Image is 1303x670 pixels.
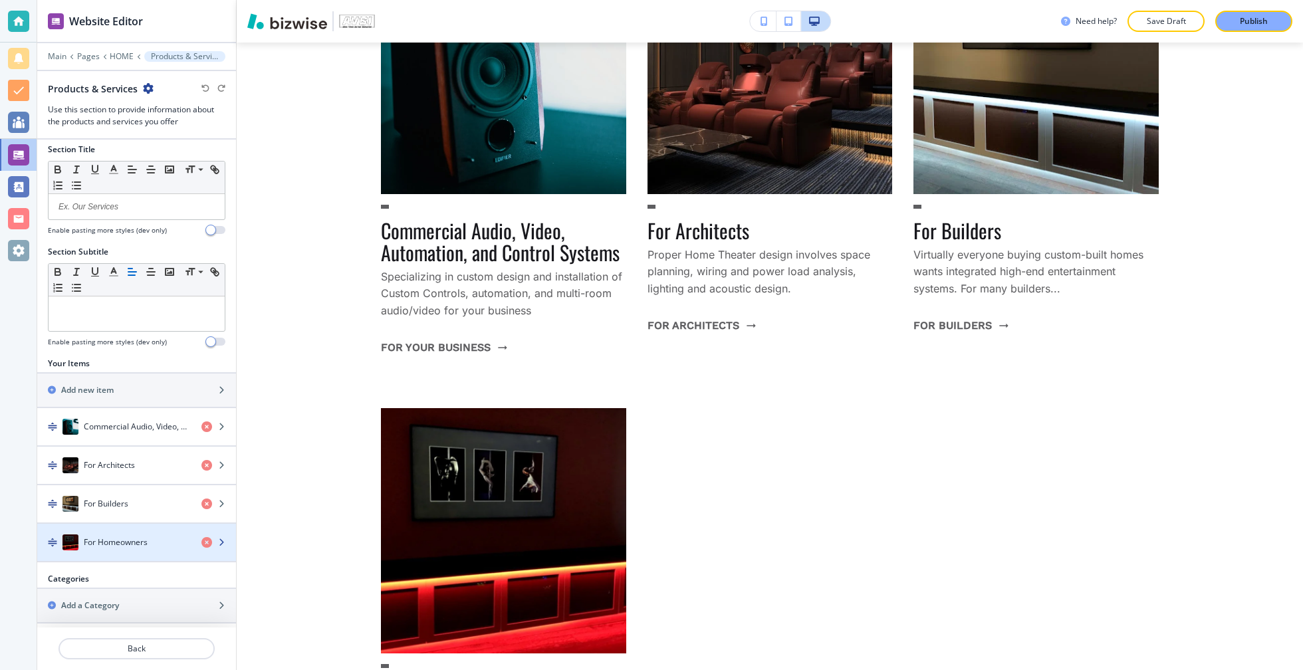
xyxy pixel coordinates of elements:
[84,459,135,471] h4: For Architects
[61,600,119,612] h2: Add a Category
[381,219,626,263] h3: Commercial Audio, Video, Automation, and Control Systems
[48,13,64,29] img: editor icon
[1127,11,1205,32] button: Save Draft
[381,408,626,653] img: For Homeowners
[77,52,100,61] button: Pages
[37,408,236,447] button: DragCommercial Audio, Video, Automation, and Control Systems
[913,219,1159,241] h3: For Builders
[48,538,57,547] img: Drag
[648,247,893,298] p: Proper Home Theater design involves space planning, wiring and power load analysis, lighting and ...
[84,421,191,433] h4: Commercial Audio, Video, Automation, and Control Systems
[648,308,755,344] button: FOR ARCHITECTS
[381,269,626,320] p: Specializing in custom design and installation of Custom Controls, automation, and multi-room aud...
[48,573,89,585] h2: Categories
[339,15,375,28] img: Your Logo
[37,374,236,407] button: Add new item
[37,485,236,524] button: DragFor Builders
[247,13,327,29] img: Bizwise Logo
[60,643,213,655] p: Back
[48,82,138,96] h2: Products & Services
[1240,15,1268,27] p: Publish
[48,52,66,61] button: Main
[1145,15,1187,27] p: Save Draft
[144,51,225,62] button: Products & Services
[1076,15,1117,27] h3: Need help?
[37,447,236,485] button: DragFor Architects
[61,384,114,396] h2: Add new item
[48,337,167,347] h4: Enable pasting more styles (dev only)
[59,638,215,659] button: Back
[48,144,95,156] h2: Section Title
[37,524,236,562] button: DragFor Homeowners
[84,498,128,510] h4: For Builders
[110,52,134,61] button: HOME
[48,104,225,128] h3: Use this section to provide information about the products and services you offer
[913,247,1159,298] p: Virtually everyone buying custom-built homes wants integrated high-end entertainment systems. For...
[69,13,143,29] h2: Website Editor
[48,499,57,508] img: Drag
[84,536,148,548] h4: For Homeowners
[381,330,507,366] button: FOR YOUR BUSINESS
[37,589,236,622] button: Add a Category
[151,52,219,61] p: Products & Services
[48,225,167,235] h4: Enable pasting more styles (dev only)
[48,422,57,431] img: Drag
[913,308,1008,344] button: FOR BUILDERS
[48,461,57,470] img: Drag
[1215,11,1292,32] button: Publish
[648,219,893,241] h3: For Architects
[48,246,108,258] h2: Section Subtitle
[48,358,90,370] h2: Your Items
